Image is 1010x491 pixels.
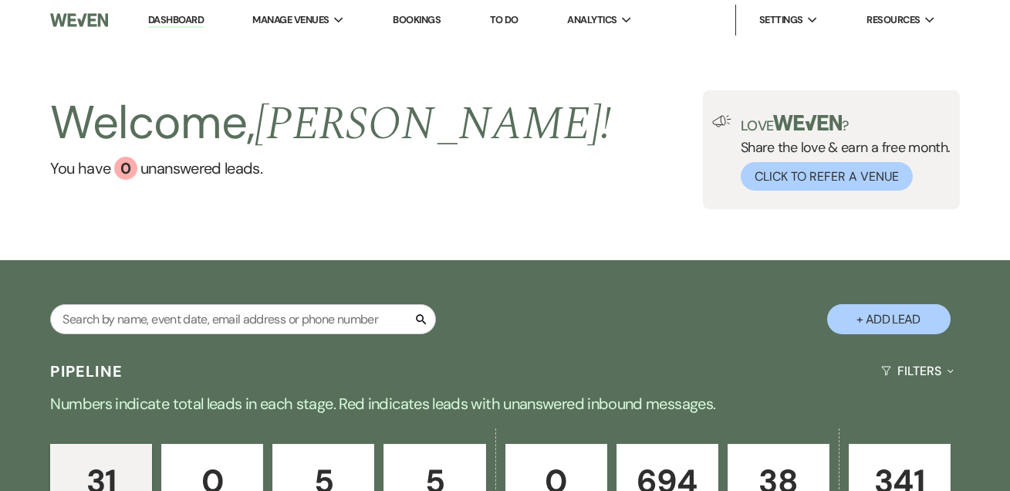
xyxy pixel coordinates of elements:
div: Share the love & earn a free month. [731,115,951,191]
button: Filters [875,350,959,391]
a: To Do [490,13,519,26]
span: Settings [759,12,803,28]
p: Love ? [741,115,951,133]
img: weven-logo-green.svg [773,115,842,130]
span: Manage Venues [252,12,329,28]
a: You have 0 unanswered leads. [50,157,611,180]
button: Click to Refer a Venue [741,162,913,191]
span: [PERSON_NAME] ! [255,89,611,160]
input: Search by name, event date, email address or phone number [50,304,436,334]
img: loud-speaker-illustration.svg [712,115,731,127]
span: Resources [866,12,920,28]
a: Bookings [393,13,441,26]
div: 0 [114,157,137,180]
button: + Add Lead [827,304,951,334]
h3: Pipeline [50,361,123,382]
img: Weven Logo [50,4,108,36]
a: Dashboard [148,13,204,28]
span: Analytics [567,12,616,28]
h2: Welcome, [50,90,611,157]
